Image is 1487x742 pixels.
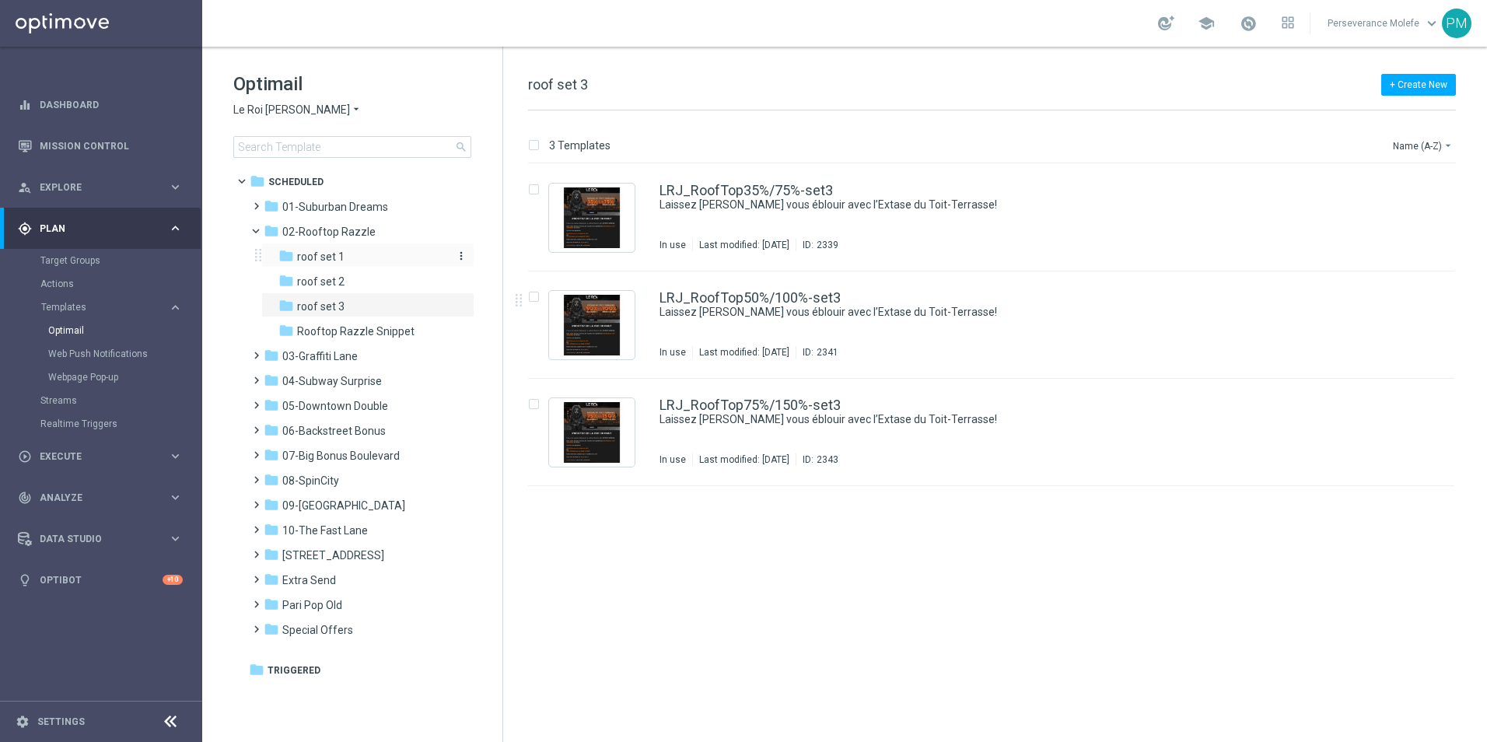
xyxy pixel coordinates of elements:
div: Dashboard [18,84,183,125]
span: Extra Send [282,573,336,587]
i: more_vert [455,250,467,262]
div: In use [660,346,686,359]
i: lightbulb [18,573,32,587]
span: 11-The 31st Avenue [282,548,384,562]
span: Scheduled [268,175,324,189]
span: 08-SpinCity [282,474,339,488]
i: folder [264,547,279,562]
span: roof set 3 [528,76,588,93]
a: Optibot [40,559,163,600]
button: play_circle_outline Execute keyboard_arrow_right [17,450,184,463]
button: track_changes Analyze keyboard_arrow_right [17,492,184,504]
img: 2339.jpeg [553,187,631,248]
i: folder [278,298,294,313]
i: keyboard_arrow_right [168,180,183,194]
span: Rooftop Razzle Snippet [297,324,415,338]
span: 09-Four Way Crossing [282,499,405,513]
i: folder [264,422,279,438]
i: folder [278,248,294,264]
a: LRJ_RoofTop50%/100%-set3 [660,291,841,305]
span: 10-The Fast Lane [282,523,368,537]
span: Pari Pop Old [282,598,342,612]
a: LRJ_RoofTop75%/150%-set3 [660,398,841,412]
span: search [455,141,467,153]
div: Plan [18,222,168,236]
div: Last modified: [DATE] [693,239,796,251]
span: Analyze [40,493,168,502]
div: Laissez Johnny vous éblouir avec l’Extase du Toit-Terrasse! [660,198,1389,212]
span: Data Studio [40,534,168,544]
a: Optimail [48,324,162,337]
button: Name (A-Z)arrow_drop_down [1391,136,1456,155]
i: folder [264,348,279,363]
i: settings [16,715,30,729]
i: folder [264,198,279,214]
div: 2343 [817,453,838,466]
div: lightbulb Optibot +10 [17,574,184,586]
div: 2339 [817,239,838,251]
i: equalizer [18,98,32,112]
span: school [1198,15,1215,32]
div: Target Groups [40,249,201,272]
a: Realtime Triggers [40,418,162,430]
h1: Optimail [233,72,471,96]
a: Actions [40,278,162,290]
i: folder [278,273,294,289]
i: folder [250,173,265,189]
i: folder [264,621,279,637]
span: 02-Rooftop Razzle [282,225,376,239]
div: Explore [18,180,168,194]
span: 03-Graffiti Lane [282,349,358,363]
i: folder [264,223,279,239]
button: Data Studio keyboard_arrow_right [17,533,184,545]
i: keyboard_arrow_right [168,531,183,546]
a: Laissez [PERSON_NAME] vous éblouir avec l’Extase du Toit-Terrasse! [660,198,1353,212]
span: roof set 3 [297,299,345,313]
i: folder [264,472,279,488]
div: Last modified: [DATE] [693,453,796,466]
div: 2341 [817,346,838,359]
i: play_circle_outline [18,450,32,464]
span: 07-Big Bonus Boulevard [282,449,400,463]
div: ID: [796,453,838,466]
a: Target Groups [40,254,162,267]
i: person_search [18,180,32,194]
span: Templates [41,303,152,312]
div: Data Studio [18,532,168,546]
i: folder [264,497,279,513]
i: arrow_drop_down [1442,139,1454,152]
div: person_search Explore keyboard_arrow_right [17,181,184,194]
div: Streams [40,389,201,412]
i: folder [249,662,264,677]
a: Webpage Pop-up [48,371,162,383]
span: 01-Suburban Dreams [282,200,388,214]
a: LRJ_RoofTop35%/75%-set3 [660,184,833,198]
div: Web Push Notifications [48,342,201,366]
div: Optimail [48,319,201,342]
span: Triggered [268,663,320,677]
button: equalizer Dashboard [17,99,184,111]
span: roof set 2 [297,275,345,289]
span: Execute [40,452,168,461]
div: gps_fixed Plan keyboard_arrow_right [17,222,184,235]
div: Last modified: [DATE] [693,346,796,359]
span: 04-Subway Surprise [282,374,382,388]
button: Templates keyboard_arrow_right [40,301,184,313]
div: ID: [796,239,838,251]
span: Le Roi [PERSON_NAME] [233,103,350,117]
button: more_vert [452,249,467,264]
i: keyboard_arrow_right [168,490,183,505]
input: Search Template [233,136,471,158]
i: folder [264,397,279,413]
button: Mission Control [17,140,184,152]
i: keyboard_arrow_right [168,300,183,315]
span: Special Offers [282,623,353,637]
a: Settings [37,717,85,726]
i: keyboard_arrow_right [168,221,183,236]
div: ID: [796,346,838,359]
span: 06-Backstreet Bonus [282,424,386,438]
i: folder [264,373,279,388]
img: 2341.jpeg [553,295,631,355]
